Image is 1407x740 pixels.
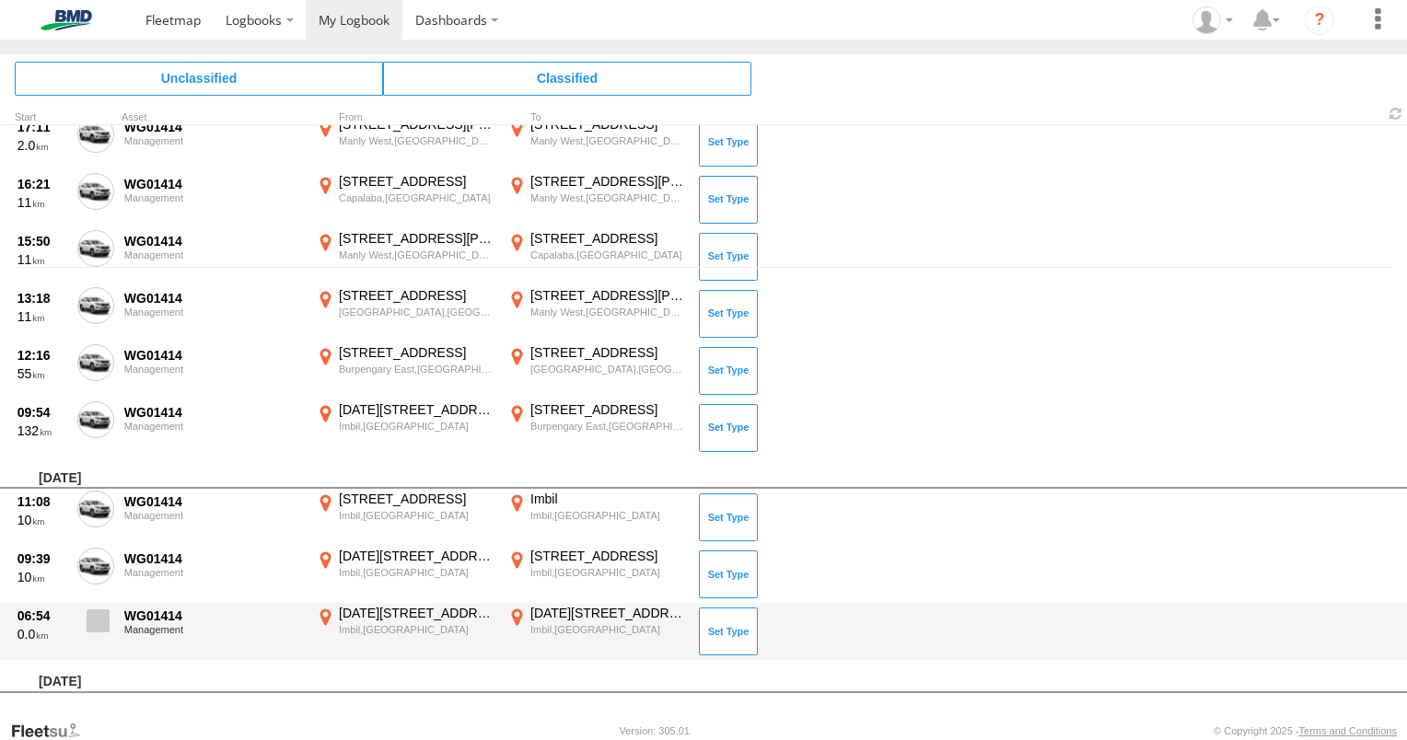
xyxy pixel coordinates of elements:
[17,422,67,439] div: 132
[124,233,303,249] div: WG01414
[530,548,686,564] div: [STREET_ADDRESS]
[699,404,758,452] button: Click to Set
[124,550,303,567] div: WG01414
[17,251,67,268] div: 11
[17,626,67,642] div: 0.0
[17,550,67,567] div: 09:39
[530,401,686,418] div: [STREET_ADDRESS]
[17,607,67,624] div: 06:54
[505,548,689,601] label: Click to View Event Location
[339,509,494,522] div: Imbil,[GEOGRAPHIC_DATA]
[18,10,114,30] img: bmd-logo.svg
[124,510,303,521] div: Management
[339,230,494,247] div: [STREET_ADDRESS][PERSON_NAME]
[339,287,494,304] div: [STREET_ADDRESS]
[17,137,67,154] div: 2.0
[530,605,686,621] div: [DATE][STREET_ADDRESS][DATE]
[699,233,758,281] button: Click to Set
[17,493,67,510] div: 11:08
[313,401,497,455] label: Click to View Event Location
[1385,105,1407,122] span: Refresh
[124,290,303,306] div: WG01414
[124,493,303,510] div: WG01414
[124,364,303,375] div: Management
[17,194,67,211] div: 11
[383,62,751,95] span: Click to view Classified Trips
[17,404,67,421] div: 09:54
[313,491,497,544] label: Click to View Event Location
[124,624,303,635] div: Management
[505,230,689,283] label: Click to View Event Location
[1299,725,1397,736] a: Terms and Conditions
[339,420,494,433] div: Imbil,[GEOGRAPHIC_DATA]
[530,344,686,361] div: [STREET_ADDRESS]
[313,173,497,226] label: Click to View Event Location
[17,176,67,192] div: 16:21
[339,173,494,190] div: [STREET_ADDRESS]
[313,344,497,398] label: Click to View Event Location
[313,287,497,341] label: Click to View Event Location
[339,566,494,579] div: Imbil,[GEOGRAPHIC_DATA]
[124,119,303,135] div: WG01414
[530,623,686,636] div: Imbil,[GEOGRAPHIC_DATA]
[124,607,303,624] div: WG01414
[339,623,494,636] div: Imbil,[GEOGRAPHIC_DATA]
[530,134,686,147] div: Manly West,[GEOGRAPHIC_DATA]
[339,491,494,507] div: [STREET_ADDRESS]
[530,287,686,304] div: [STREET_ADDRESS][PERSON_NAME]
[530,249,686,261] div: Capalaba,[GEOGRAPHIC_DATA]
[339,344,494,361] div: [STREET_ADDRESS]
[17,365,67,382] div: 55
[124,249,303,260] div: Management
[530,173,686,190] div: [STREET_ADDRESS][PERSON_NAME]
[530,509,686,522] div: Imbil,[GEOGRAPHIC_DATA]
[699,493,758,541] button: Click to Set
[699,119,758,167] button: Click to Set
[124,421,303,432] div: Management
[15,113,70,122] div: Click to Sort
[124,192,303,203] div: Management
[339,191,494,204] div: Capalaba,[GEOGRAPHIC_DATA]
[124,404,303,421] div: WG01414
[124,347,303,364] div: WG01414
[530,191,686,204] div: Manly West,[GEOGRAPHIC_DATA]
[122,113,306,122] div: Asset
[1214,725,1397,736] div: © Copyright 2025 -
[505,113,689,122] div: To
[699,290,758,338] button: Click to Set
[699,550,758,598] button: Click to Set
[17,569,67,585] div: 10
[699,607,758,655] button: Click to Set
[530,491,686,507] div: Imbil
[17,308,67,325] div: 11
[313,548,497,601] label: Click to View Event Location
[17,290,67,306] div: 13:18
[1305,6,1334,35] i: ?
[313,116,497,169] label: Click to View Event Location
[530,566,686,579] div: Imbil,[GEOGRAPHIC_DATA]
[1186,6,1239,34] div: Michael Filardo
[505,605,689,658] label: Click to View Event Location
[313,230,497,283] label: Click to View Event Location
[17,347,67,364] div: 12:16
[505,287,689,341] label: Click to View Event Location
[505,173,689,226] label: Click to View Event Location
[124,176,303,192] div: WG01414
[17,233,67,249] div: 15:50
[530,420,686,433] div: Burpengary East,[GEOGRAPHIC_DATA]
[699,176,758,224] button: Click to Set
[530,230,686,247] div: [STREET_ADDRESS]
[15,62,383,95] span: Click to view Unclassified Trips
[505,401,689,455] label: Click to View Event Location
[17,119,67,135] div: 17:11
[699,347,758,395] button: Click to Set
[530,363,686,376] div: [GEOGRAPHIC_DATA],[GEOGRAPHIC_DATA]
[620,725,690,736] div: Version: 305.01
[124,306,303,318] div: Management
[313,605,497,658] label: Click to View Event Location
[505,491,689,544] label: Click to View Event Location
[505,344,689,398] label: Click to View Event Location
[339,605,494,621] div: [DATE][STREET_ADDRESS][DATE]
[339,548,494,564] div: [DATE][STREET_ADDRESS][DATE]
[339,363,494,376] div: Burpengary East,[GEOGRAPHIC_DATA]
